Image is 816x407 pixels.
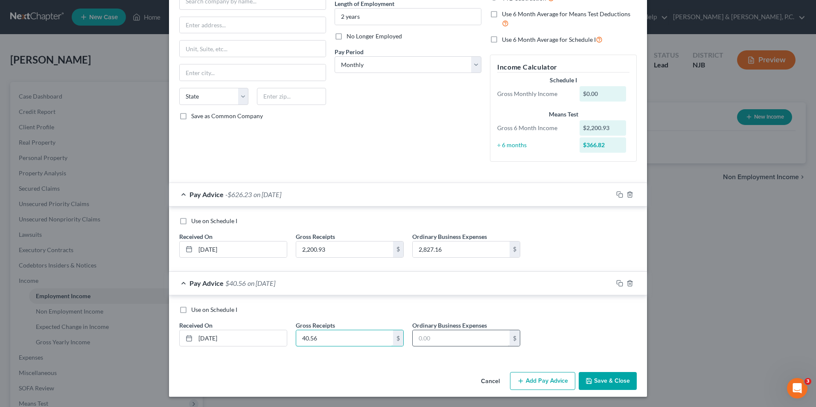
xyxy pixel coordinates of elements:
input: Unit, Suite, etc... [180,41,326,57]
h5: Income Calculator [497,62,629,73]
button: Add Pay Advice [510,372,575,390]
input: 0.00 [413,241,510,258]
label: Gross Receipts [296,321,335,330]
button: Cancel [474,373,507,390]
label: Gross Receipts [296,232,335,241]
span: on [DATE] [248,279,275,287]
span: Pay Advice [189,279,224,287]
span: on [DATE] [254,190,281,198]
div: $2,200.93 [580,120,627,136]
input: Enter address... [180,17,326,33]
input: 0.00 [296,241,393,258]
div: Gross Monthly Income [493,90,575,98]
label: Ordinary Business Expenses [412,321,487,330]
input: Enter zip... [257,88,326,105]
input: 0.00 [296,330,393,346]
input: Enter city... [180,64,326,81]
span: No Longer Employed [347,32,402,40]
span: $40.56 [225,279,246,287]
span: Use on Schedule I [191,306,237,313]
span: Received On [179,233,213,240]
input: 0.00 [413,330,510,346]
div: Gross 6 Month Income [493,124,575,132]
div: Means Test [497,110,629,119]
input: MM/DD/YYYY [195,241,287,258]
span: Use on Schedule I [191,217,237,224]
span: Pay Advice [189,190,224,198]
div: $366.82 [580,137,627,153]
input: ex: 2 years [335,9,481,25]
span: Pay Period [335,48,364,55]
label: Ordinary Business Expenses [412,232,487,241]
span: Use 6 Month Average for Schedule I [502,36,596,43]
span: Use 6 Month Average for Means Test Deductions [502,10,630,17]
span: Save as Common Company [191,112,263,119]
div: $0.00 [580,86,627,102]
div: ÷ 6 months [493,141,575,149]
div: $ [510,241,520,258]
div: $ [393,241,403,258]
span: 3 [804,378,811,385]
div: Schedule I [497,76,629,84]
div: $ [510,330,520,346]
div: $ [393,330,403,346]
button: Save & Close [579,372,637,390]
input: MM/DD/YYYY [195,330,287,346]
span: -$626.23 [225,190,252,198]
span: Received On [179,322,213,329]
iframe: Intercom live chat [787,378,807,398]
